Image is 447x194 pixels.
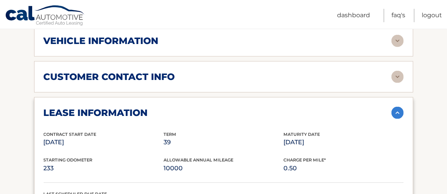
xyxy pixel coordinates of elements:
p: 39 [164,137,283,148]
p: [DATE] [44,137,164,148]
p: 0.50 [283,163,403,174]
h2: lease information [44,107,148,119]
span: Term [164,132,176,137]
a: FAQ's [391,9,405,22]
img: accordion-rest.svg [391,35,404,47]
a: Logout [422,9,442,22]
p: [DATE] [283,137,403,148]
span: Allowable Annual Mileage [164,157,233,163]
a: Dashboard [337,9,370,22]
img: accordion-rest.svg [391,71,404,83]
h2: customer contact info [44,71,175,83]
h2: vehicle information [44,35,159,47]
p: 10000 [164,163,283,174]
span: Charge Per Mile* [283,157,326,163]
span: Starting Odometer [44,157,93,163]
a: Cal Automotive [5,5,85,27]
span: Maturity Date [283,132,320,137]
p: 233 [44,163,164,174]
span: Contract Start Date [44,132,97,137]
img: accordion-active.svg [391,107,404,119]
